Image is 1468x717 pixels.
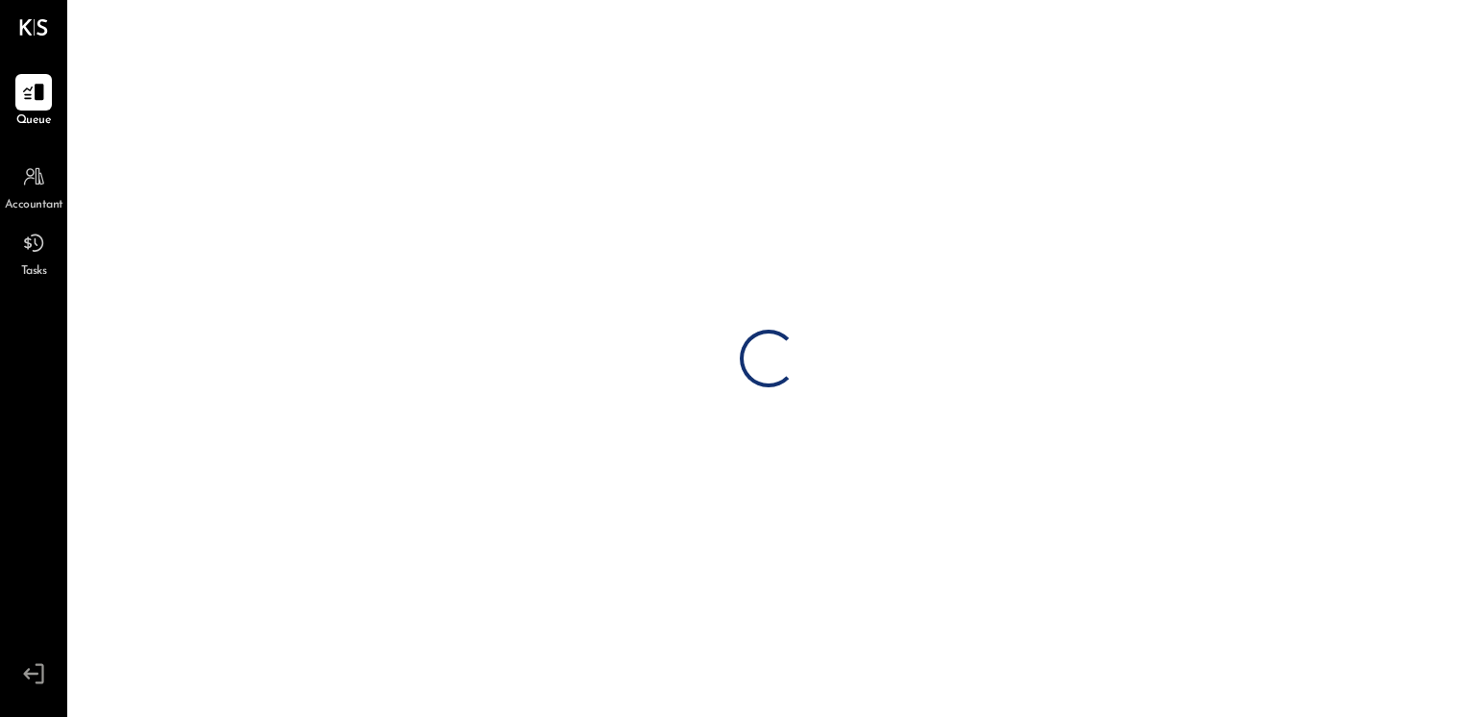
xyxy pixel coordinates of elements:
[1,225,66,281] a: Tasks
[21,263,47,281] span: Tasks
[5,197,63,214] span: Accountant
[16,112,52,130] span: Queue
[1,159,66,214] a: Accountant
[1,74,66,130] a: Queue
